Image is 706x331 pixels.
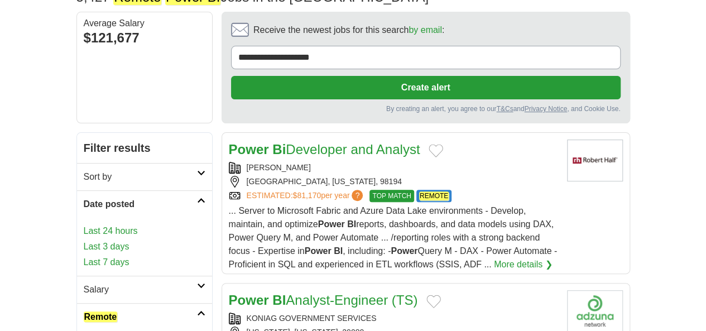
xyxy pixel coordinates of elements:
[229,292,418,308] a: Power BIAnalyst-Engineer (TS)
[84,198,197,211] h2: Date posted
[426,295,441,308] button: Add to favorite jobs
[77,190,212,218] a: Date posted
[419,191,449,200] em: REMOTE
[524,105,567,113] a: Privacy Notice
[77,133,212,163] h2: Filter results
[229,292,269,308] strong: Power
[84,240,205,253] a: Last 3 days
[352,190,363,201] span: ?
[229,142,269,157] strong: Power
[369,190,414,202] span: TOP MATCH
[318,219,345,229] strong: Power
[567,140,623,181] img: Robert Half logo
[429,144,443,157] button: Add to favorite jobs
[231,76,621,99] button: Create alert
[84,19,205,28] div: Average Salary
[292,191,321,200] span: $81,170
[494,258,553,271] a: More details ❯
[84,170,197,184] h2: Sort by
[496,105,513,113] a: T&Cs
[272,292,286,308] strong: BI
[247,163,311,172] a: [PERSON_NAME]
[77,163,212,190] a: Sort by
[229,313,558,324] div: KONIAG GOVERNMENT SERVICES
[84,256,205,269] a: Last 7 days
[334,246,343,256] strong: BI
[84,224,205,238] a: Last 24 hours
[409,25,442,35] a: by email
[229,176,558,188] div: [GEOGRAPHIC_DATA], [US_STATE], 98194
[229,206,558,269] span: ... Server to Microsoft Fabric and Azure Data Lake environments - Develop, maintain, and optimize...
[247,190,366,202] a: ESTIMATED:$81,170per year?
[305,246,332,256] strong: Power
[391,246,417,256] strong: Power
[84,28,205,48] div: $121,677
[84,311,118,322] em: Remote
[229,142,420,157] a: Power BiDeveloper and Analyst
[253,23,444,37] span: Receive the newest jobs for this search :
[77,276,212,303] a: Salary
[272,142,286,157] strong: Bi
[77,303,212,330] a: Remote
[231,104,621,114] div: By creating an alert, you agree to our and , and Cookie Use.
[84,283,197,296] h2: Salary
[347,219,356,229] strong: BI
